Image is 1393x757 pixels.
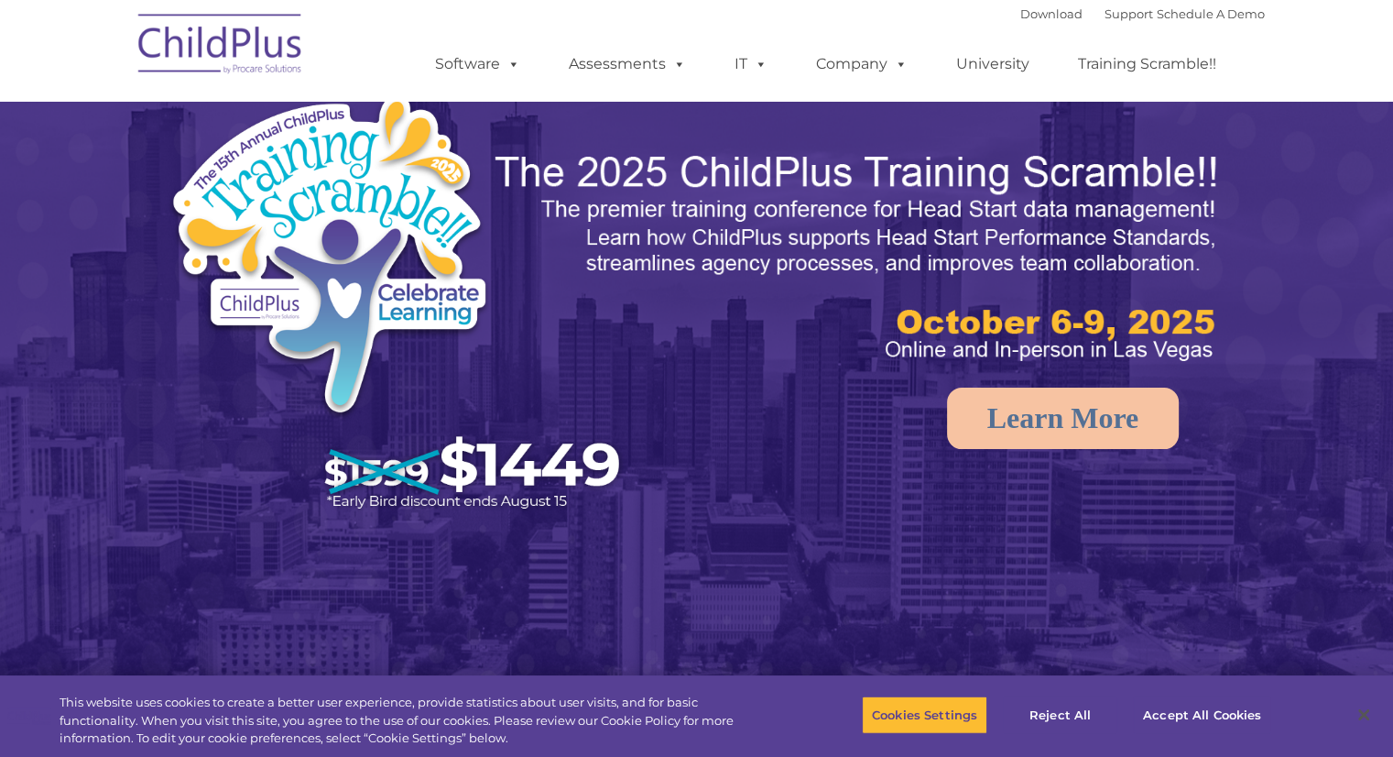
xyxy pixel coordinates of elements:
font: | [1020,6,1265,21]
button: Reject All [1003,696,1117,734]
button: Close [1344,695,1384,735]
div: This website uses cookies to create a better user experience, provide statistics about user visit... [60,694,767,748]
img: ChildPlus by Procare Solutions [129,1,312,93]
a: Assessments [550,46,704,82]
a: IT [716,46,786,82]
a: Schedule A Demo [1157,6,1265,21]
a: Training Scramble!! [1060,46,1235,82]
a: Company [798,46,926,82]
a: Software [417,46,539,82]
a: University [938,46,1048,82]
button: Cookies Settings [862,696,987,734]
a: Download [1020,6,1083,21]
button: Accept All Cookies [1133,696,1271,734]
a: Learn More [947,388,1180,449]
a: Support [1105,6,1153,21]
